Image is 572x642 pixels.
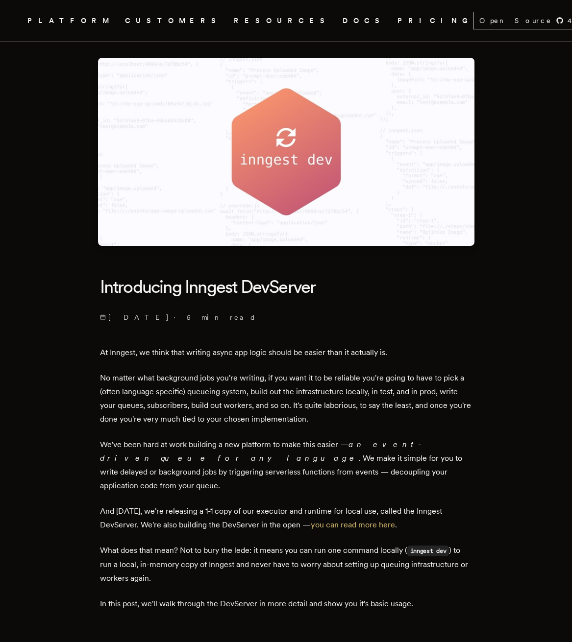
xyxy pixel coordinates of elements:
[398,15,473,27] a: PRICING
[343,15,386,27] a: DOCS
[100,269,473,305] h1: Introducing Inngest DevServer
[479,16,552,25] span: Open Source
[234,15,331,27] button: RESOURCES
[100,346,473,359] p: At Inngest, we think that writing async app logic should be easier than it actually is.
[100,312,473,322] p: ·
[100,371,473,426] p: No matter what background jobs you're writing, if you want it to be reliable you're going to have...
[27,15,113,27] button: PLATFORM
[100,597,473,611] p: In this post, we'll walk through the DevServer in more detail and show you it's basic usage.
[125,15,222,27] a: CUSTOMERS
[407,546,449,556] code: inngest dev
[187,312,256,322] span: 5 min read
[100,312,170,322] span: [DATE]
[100,544,473,585] p: What does that mean? Not to bury the lede: it means you can run one command locally ( ) to run a ...
[100,504,473,532] p: And [DATE], we're releasing a 1-1 copy of our executor and runtime for local use, called the Inng...
[100,438,473,493] p: We've been hard at work building a new platform to make this easier — . We make it simple for you...
[311,520,395,529] a: you can read more here
[98,58,474,246] img: Featured image for Introducing Inngest DevServer blog post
